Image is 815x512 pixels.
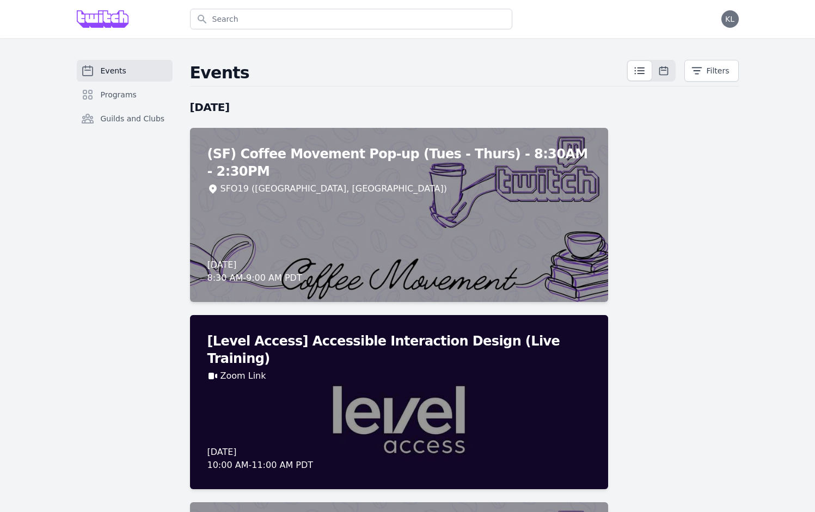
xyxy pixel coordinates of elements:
a: Programs [77,84,173,106]
span: Guilds and Clubs [101,113,165,124]
div: SFO19 ([GEOGRAPHIC_DATA], [GEOGRAPHIC_DATA]) [220,182,447,195]
div: [DATE] 10:00 AM - 11:00 AM PDT [207,446,314,472]
img: Grove [77,10,129,28]
h2: Events [190,63,627,83]
nav: Sidebar [77,60,173,147]
span: KL [725,15,734,23]
h2: [DATE] [190,100,608,115]
a: Zoom Link [220,369,266,383]
span: Events [101,65,126,76]
a: Guilds and Clubs [77,108,173,129]
a: (SF) Coffee Movement Pop-up (Tues - Thurs) - 8:30AM - 2:30PMSFO19 ([GEOGRAPHIC_DATA], [GEOGRAPHIC... [190,128,608,302]
input: Search [190,9,512,29]
a: Events [77,60,173,82]
button: KL [721,10,739,28]
span: Programs [101,89,137,100]
button: Filters [684,60,739,82]
h2: [Level Access] Accessible Interaction Design (Live Training) [207,332,591,367]
h2: (SF) Coffee Movement Pop-up (Tues - Thurs) - 8:30AM - 2:30PM [207,145,591,180]
div: [DATE] 8:30 AM - 9:00 AM PDT [207,258,302,285]
a: [Level Access] Accessible Interaction Design (Live Training)Zoom Link[DATE]10:00 AM-11:00 AM PDT [190,315,608,489]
